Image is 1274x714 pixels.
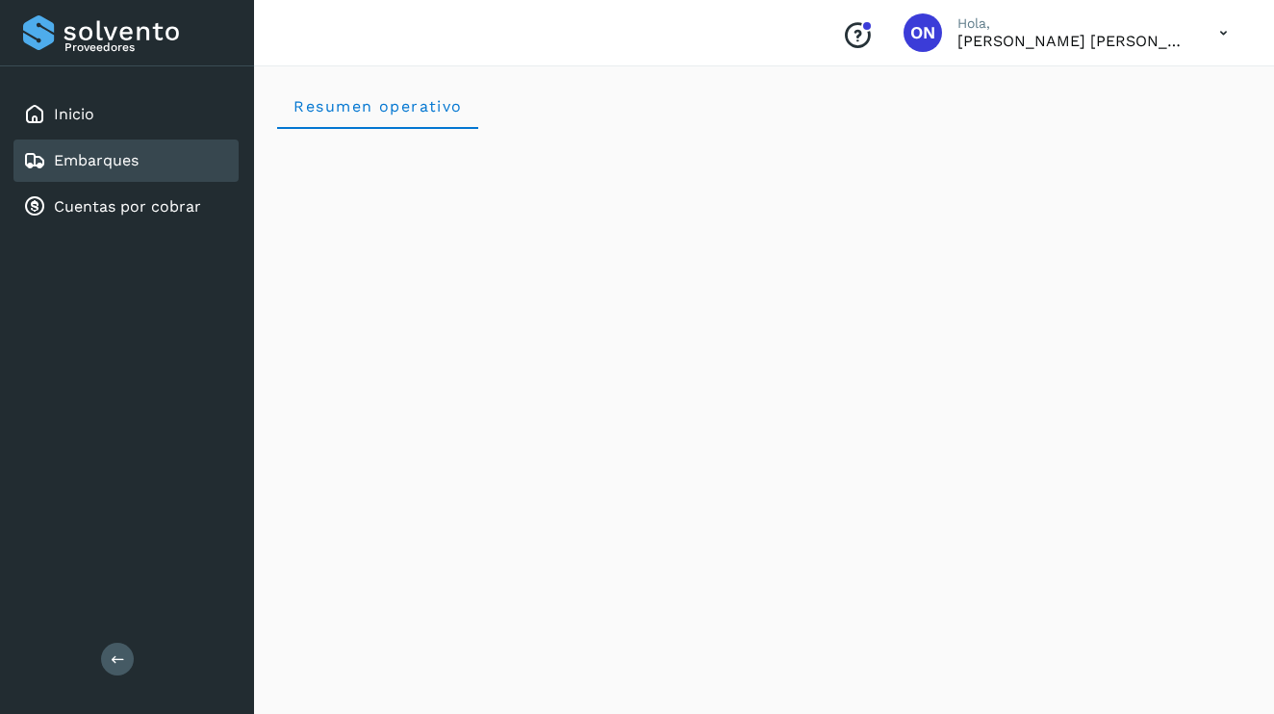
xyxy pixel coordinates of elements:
span: Resumen operativo [293,97,463,115]
div: Embarques [13,140,239,182]
p: Hola, [957,15,1188,32]
a: Embarques [54,151,139,169]
div: Inicio [13,93,239,136]
p: Proveedores [64,40,231,54]
p: OMAR NOE MARTINEZ RUBIO [957,32,1188,50]
a: Inicio [54,105,94,123]
div: Cuentas por cobrar [13,186,239,228]
a: Cuentas por cobrar [54,197,201,216]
